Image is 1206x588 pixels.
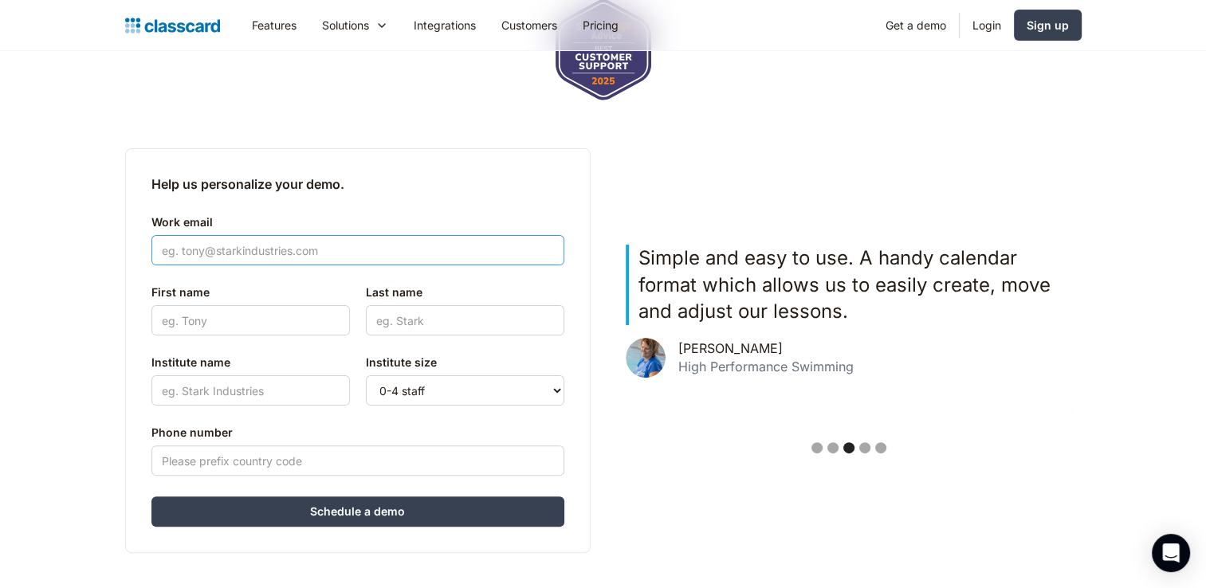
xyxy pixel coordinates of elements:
[151,235,564,265] input: eg. tony@starkindustries.com
[151,445,564,476] input: Please prefix country code
[1014,10,1082,41] a: Sign up
[616,235,1082,466] div: carousel
[151,496,564,527] input: Schedule a demo
[309,7,401,43] div: Solutions
[1027,17,1069,33] div: Sign up
[1152,534,1190,572] div: Open Intercom Messenger
[960,7,1014,43] a: Login
[151,283,350,302] label: First name
[151,305,350,335] input: eg. Tony
[151,174,564,194] h2: Help us personalize your demo.
[827,442,839,453] div: Show slide 2 of 5
[151,213,564,232] label: Work email
[401,7,489,43] a: Integrations
[678,341,783,356] div: [PERSON_NAME]
[151,375,350,406] input: eg. Stark Industries
[638,245,1072,325] p: Simple and easy to use. A handy calendar format which allows us to easily create, move and adjust...
[239,7,309,43] a: Features
[570,7,631,43] a: Pricing
[626,245,1072,403] div: 3 of 5
[875,442,886,453] div: Show slide 5 of 5
[366,353,564,372] label: Institute size
[489,7,570,43] a: Customers
[843,442,854,453] div: Show slide 3 of 5
[811,442,823,453] div: Show slide 1 of 5
[366,305,564,335] input: eg. Stark
[859,442,870,453] div: Show slide 4 of 5
[366,283,564,302] label: Last name
[322,17,369,33] div: Solutions
[151,353,350,372] label: Institute name
[678,359,854,374] div: High Performance Swimming
[873,7,959,43] a: Get a demo
[151,206,564,527] form: Contact Form
[125,14,220,37] a: home
[151,423,564,442] label: Phone number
